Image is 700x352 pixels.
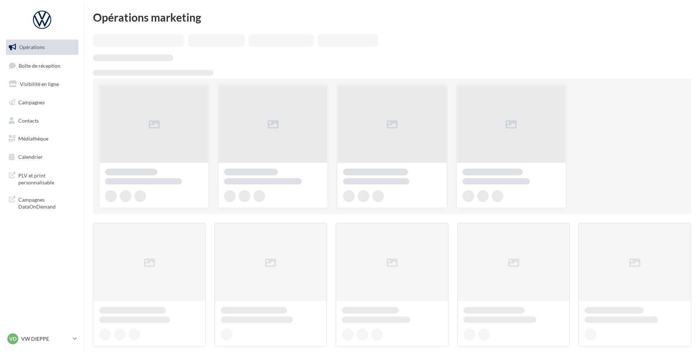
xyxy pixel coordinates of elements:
a: Visibilité en ligne [4,76,80,92]
span: Opérations [19,44,45,50]
span: Médiathèque [18,135,48,142]
a: Campagnes DataOnDemand [4,192,80,213]
a: Médiathèque [4,131,80,146]
span: Calendrier [18,154,43,160]
span: Contacts [18,117,39,123]
a: Opérations [4,40,80,55]
span: Campagnes DataOnDemand [18,195,75,210]
p: VW DIEPPE [21,335,70,342]
a: PLV et print personnalisable [4,168,80,189]
span: VD [9,335,16,342]
span: Boîte de réception [19,62,60,68]
div: Opérations marketing [93,12,691,23]
a: Calendrier [4,149,80,165]
span: Campagnes [18,99,45,105]
a: Contacts [4,113,80,128]
a: Campagnes [4,95,80,110]
span: PLV et print personnalisable [18,171,75,186]
a: VD VW DIEPPE [6,332,78,346]
a: Boîte de réception [4,58,80,74]
span: Visibilité en ligne [20,81,59,87]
